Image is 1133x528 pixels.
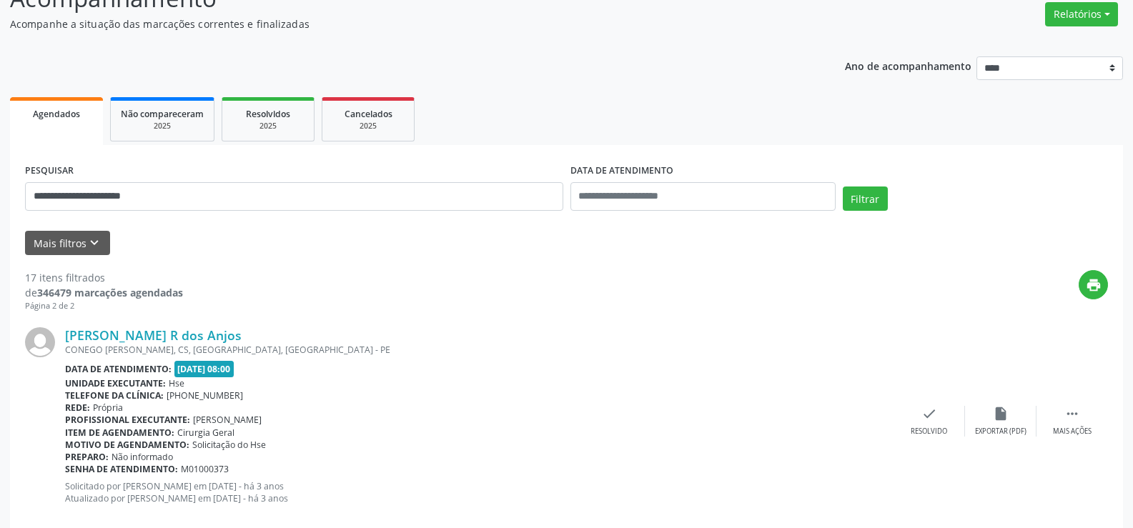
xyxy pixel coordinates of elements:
[1086,277,1102,293] i: print
[911,427,947,437] div: Resolvido
[65,363,172,375] b: Data de atendimento:
[345,108,392,120] span: Cancelados
[332,121,404,131] div: 2025
[192,439,266,451] span: Solicitação do Hse
[570,160,673,182] label: DATA DE ATENDIMENTO
[65,377,166,389] b: Unidade executante:
[33,108,80,120] span: Agendados
[65,402,90,414] b: Rede:
[65,344,894,356] div: CONEGO [PERSON_NAME], CS, [GEOGRAPHIC_DATA], [GEOGRAPHIC_DATA] - PE
[86,235,102,251] i: keyboard_arrow_down
[65,451,109,463] b: Preparo:
[843,186,888,211] button: Filtrar
[112,451,173,463] span: Não informado
[845,56,971,74] p: Ano de acompanhamento
[65,463,178,475] b: Senha de atendimento:
[1053,427,1092,437] div: Mais ações
[65,327,242,343] a: [PERSON_NAME] R dos Anjos
[1064,406,1080,422] i: 
[65,439,189,451] b: Motivo de agendamento:
[25,270,183,285] div: 17 itens filtrados
[25,300,183,312] div: Página 2 de 2
[975,427,1026,437] div: Exportar (PDF)
[181,463,229,475] span: M01000373
[25,231,110,256] button: Mais filtroskeyboard_arrow_down
[65,480,894,504] p: Solicitado por [PERSON_NAME] em [DATE] - há 3 anos Atualizado por [PERSON_NAME] em [DATE] - há 3 ...
[174,361,234,377] span: [DATE] 08:00
[65,427,174,439] b: Item de agendamento:
[1045,2,1118,26] button: Relatórios
[169,377,184,389] span: Hse
[65,389,164,402] b: Telefone da clínica:
[1079,270,1108,299] button: print
[177,427,234,439] span: Cirurgia Geral
[25,327,55,357] img: img
[25,160,74,182] label: PESQUISAR
[93,402,123,414] span: Própria
[25,285,183,300] div: de
[246,108,290,120] span: Resolvidos
[10,16,789,31] p: Acompanhe a situação das marcações correntes e finalizadas
[121,121,204,131] div: 2025
[193,414,262,426] span: [PERSON_NAME]
[121,108,204,120] span: Não compareceram
[65,414,190,426] b: Profissional executante:
[37,286,183,299] strong: 346479 marcações agendadas
[921,406,937,422] i: check
[167,389,243,402] span: [PHONE_NUMBER]
[232,121,304,131] div: 2025
[993,406,1009,422] i: insert_drive_file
